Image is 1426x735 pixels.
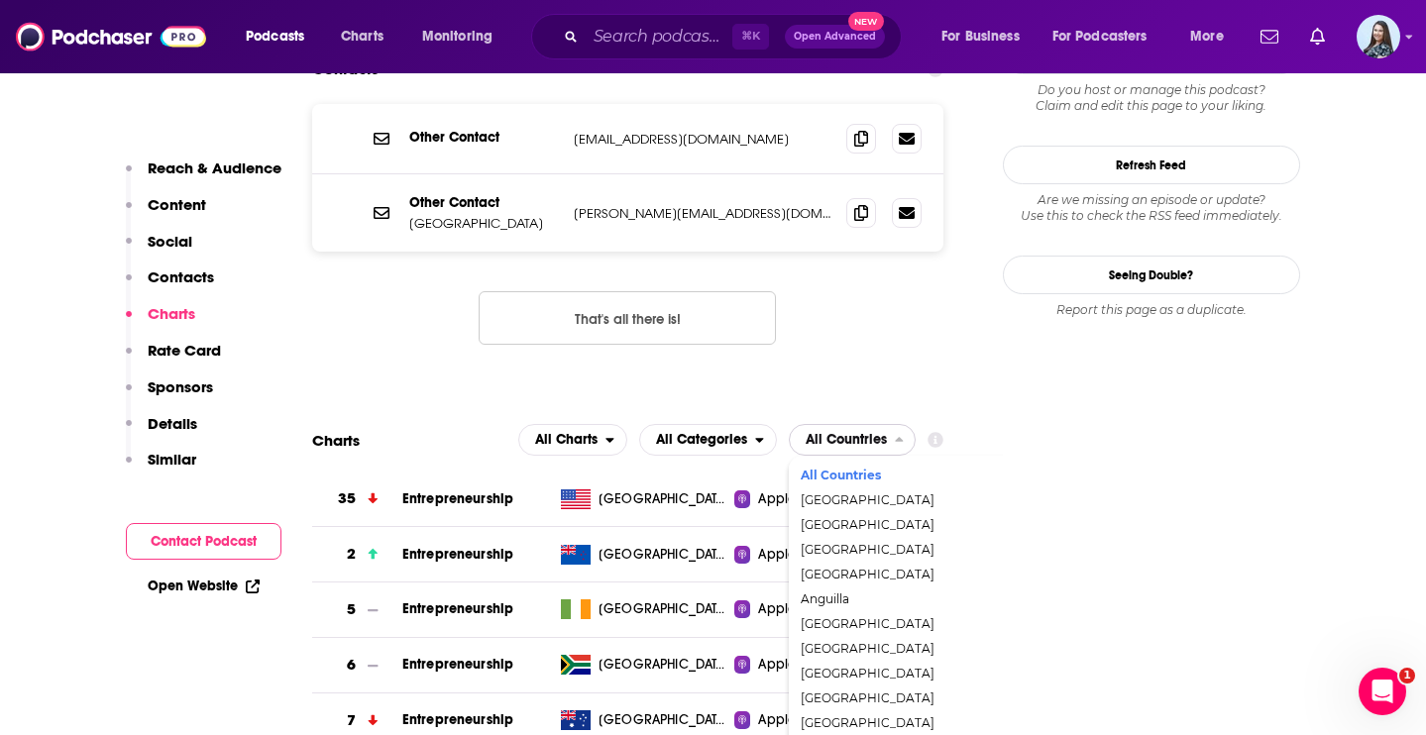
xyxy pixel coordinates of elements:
span: [GEOGRAPHIC_DATA] [801,717,1074,729]
iframe: Intercom live chat [1359,668,1406,715]
a: Apple [734,710,834,730]
div: Report this page as a duplicate. [1003,302,1300,318]
h3: 2 [347,543,356,566]
p: Similar [148,450,196,469]
p: [PERSON_NAME][EMAIL_ADDRESS][DOMAIN_NAME] [574,205,831,222]
a: 2 [312,527,402,581]
span: 1 [1399,668,1415,683]
a: Apple [734,655,834,675]
p: Reach & Audience [148,158,281,177]
p: Rate Card [148,341,221,360]
span: Anguilla [801,593,1074,605]
span: [GEOGRAPHIC_DATA] [801,569,1074,580]
button: open menu [928,21,1044,52]
a: 6 [312,638,402,692]
div: Angola [797,563,1080,586]
span: Podcasts [246,23,304,51]
span: [GEOGRAPHIC_DATA] [801,494,1074,506]
button: open menu [408,21,518,52]
button: Social [126,232,192,268]
button: close menu [789,424,917,456]
p: Details [148,414,197,433]
p: Social [148,232,192,251]
div: Algeria [797,538,1080,562]
a: 5 [312,582,402,637]
span: ⌘ K [732,24,769,50]
span: Monitoring [422,23,493,51]
a: [GEOGRAPHIC_DATA] [553,599,734,619]
span: South Africa [599,655,727,675]
a: Open Website [148,577,260,594]
p: [GEOGRAPHIC_DATA] [409,215,558,232]
a: [GEOGRAPHIC_DATA] [553,545,734,565]
button: open menu [1176,21,1249,52]
h3: 5 [347,598,356,621]
a: Charts [328,21,395,52]
a: [GEOGRAPHIC_DATA] [553,489,734,509]
span: [GEOGRAPHIC_DATA] [801,618,1074,630]
span: Apple [758,545,796,565]
span: New Zealand [599,545,727,565]
p: Sponsors [148,377,213,396]
span: Do you host or manage this podcast? [1003,82,1300,98]
a: Show notifications dropdown [1253,20,1286,53]
span: For Business [941,23,1020,51]
div: Search podcasts, credits, & more... [550,14,921,59]
p: Contacts [148,267,214,286]
button: Open AdvancedNew [785,25,885,49]
a: Entrepreneurship [402,711,513,728]
a: 35 [312,472,402,526]
button: open menu [1040,21,1176,52]
a: Show notifications dropdown [1302,20,1333,53]
button: Reach & Audience [126,158,281,195]
span: United States [599,489,727,509]
button: Charts [126,304,195,341]
button: Details [126,414,197,451]
p: Other Contact [409,129,558,146]
button: Sponsors [126,377,213,414]
button: Show profile menu [1357,15,1400,58]
div: Albania [797,513,1080,537]
span: Apple [758,710,796,730]
div: Are we missing an episode or update? Use this to check the RSS feed immediately. [1003,192,1300,224]
p: Content [148,195,206,214]
h2: Categories [639,424,777,456]
span: [GEOGRAPHIC_DATA] [801,692,1074,704]
span: All Categories [656,433,747,447]
span: All Countries [801,470,1074,481]
span: Charts [341,23,384,51]
span: For Podcasters [1052,23,1148,51]
span: Australia [599,710,727,730]
span: Apple [758,655,796,675]
span: [GEOGRAPHIC_DATA] [801,519,1074,531]
a: Entrepreneurship [402,600,513,617]
button: Contact Podcast [126,523,281,560]
div: Austria [797,711,1080,735]
div: United States [797,488,1080,512]
span: [GEOGRAPHIC_DATA] [801,668,1074,680]
span: More [1190,23,1224,51]
div: Antigua and Barbuda [797,612,1080,636]
span: [GEOGRAPHIC_DATA] [801,544,1074,556]
button: Rate Card [126,341,221,377]
button: open menu [639,424,777,456]
img: Podchaser - Follow, Share and Rate Podcasts [16,18,206,55]
span: New [848,12,884,31]
button: Similar [126,450,196,486]
p: Charts [148,304,195,323]
a: Apple [734,599,834,619]
h3: 6 [347,654,356,677]
button: open menu [518,424,627,456]
div: Australia [797,686,1080,710]
span: Apple [758,599,796,619]
a: Entrepreneurship [402,546,513,563]
span: All Countries [806,433,887,447]
a: Apple [734,489,834,509]
a: Entrepreneurship [402,656,513,673]
a: Entrepreneurship [402,490,513,507]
